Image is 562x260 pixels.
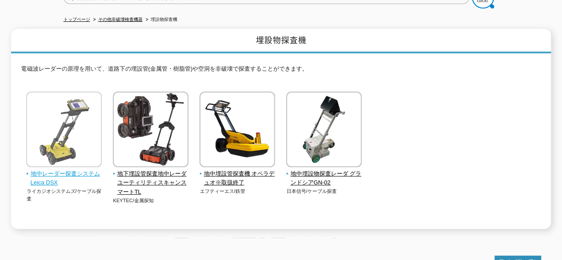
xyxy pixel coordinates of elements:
[98,17,143,22] a: その他非破壊検査機器
[26,161,102,188] a: 地中レーダー探査システム Leica DSX
[144,15,177,24] li: 埋設物探査機
[11,29,550,53] h1: 埋設物探査機
[113,92,188,169] img: 地下埋設管探査地中レーダ ユーティリティスキャンスマートTL
[286,188,362,195] p: 日本信号/ケーブル探査
[199,169,275,188] span: 地中埋設管探査機 オペラデュオ※取扱終了
[21,64,541,78] p: 電磁波レーダーの原理を用いて、道路下の埋設管(金属管・樹脂管)や空洞を非破壊で探査することができます。
[199,188,275,195] p: エフティーエス/鉄管
[199,161,275,188] a: 地中埋設管探査機 オペラデュオ※取扱終了
[113,169,189,197] span: 地下埋設管探査地中レーダ ユーティリティスキャンスマートTL
[113,197,189,204] p: KEYTEC/金属探知
[286,92,362,169] img: 地中埋設物探査レーダ グランドシアGN-02
[286,161,362,188] a: 地中埋設物探査レーダ グランドシアGN-02
[64,17,90,22] a: トップページ
[113,161,189,197] a: 地下埋設管探査地中レーダ ユーティリティスキャンスマートTL
[26,188,102,202] p: ライカジオシステムズ/ケーブル探査
[26,92,102,169] img: 地中レーダー探査システム Leica DSX
[286,169,362,188] span: 地中埋設物探査レーダ グランドシアGN-02
[26,169,102,188] span: 地中レーダー探査システム Leica DSX
[199,92,275,169] img: 地中埋設管探査機 オペラデュオ※取扱終了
